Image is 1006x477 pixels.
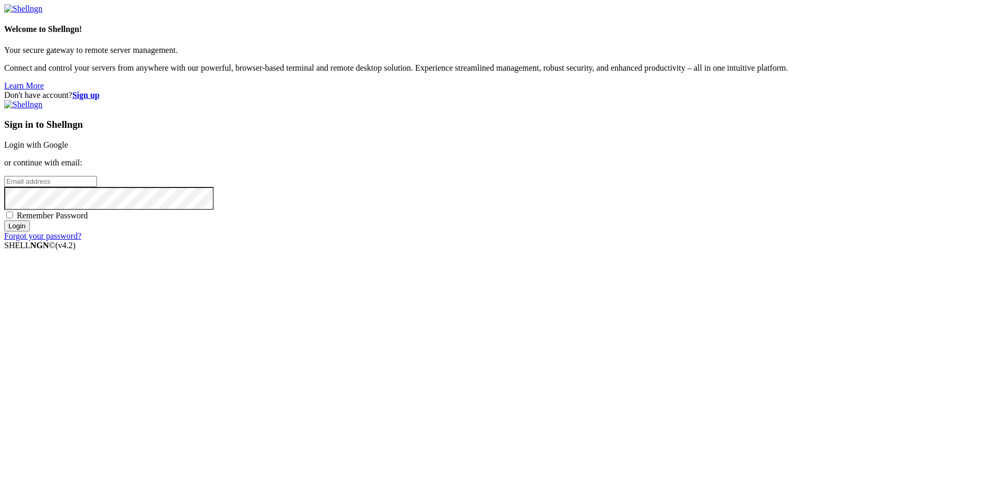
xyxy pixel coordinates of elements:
a: Forgot your password? [4,231,81,240]
b: NGN [30,241,49,250]
input: Remember Password [6,212,13,218]
span: 4.2.0 [56,241,76,250]
p: or continue with email: [4,158,1002,168]
p: Your secure gateway to remote server management. [4,46,1002,55]
input: Email address [4,176,97,187]
h4: Welcome to Shellngn! [4,25,1002,34]
span: Remember Password [17,211,88,220]
a: Sign up [72,91,100,99]
h3: Sign in to Shellngn [4,119,1002,130]
img: Shellngn [4,4,42,14]
a: Login with Google [4,140,68,149]
img: Shellngn [4,100,42,109]
a: Learn More [4,81,44,90]
span: SHELL © [4,241,75,250]
input: Login [4,220,30,231]
p: Connect and control your servers from anywhere with our powerful, browser-based terminal and remo... [4,63,1002,73]
div: Don't have account? [4,91,1002,100]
